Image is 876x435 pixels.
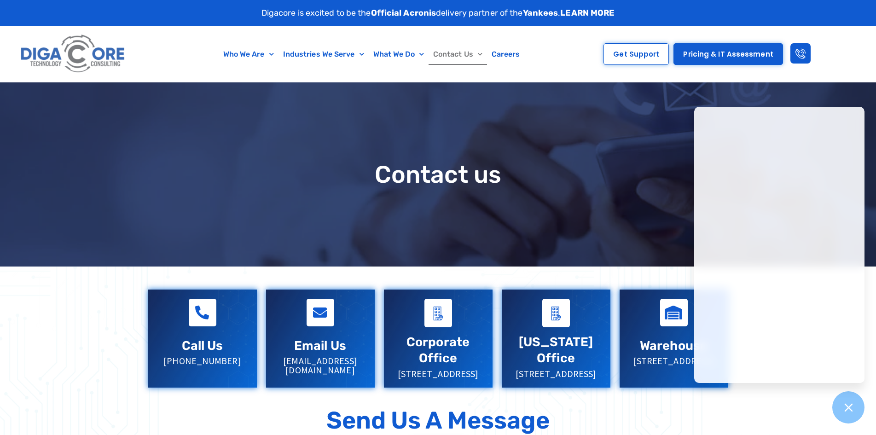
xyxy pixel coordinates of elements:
a: Call Us [189,299,216,326]
span: Get Support [613,51,659,58]
a: Who We Are [219,44,278,65]
a: Corporate Office [424,299,452,327]
a: Virginia Office [542,299,570,327]
a: Call Us [182,338,223,353]
a: Get Support [603,43,669,65]
a: Email Us [307,299,334,326]
a: Contact Us [429,44,487,65]
p: [PHONE_NUMBER] [157,356,248,365]
p: [STREET_ADDRESS] [393,369,483,378]
a: Careers [487,44,525,65]
p: [STREET_ADDRESS] [511,369,601,378]
a: Corporate Office [406,335,470,365]
a: What We Do [369,44,429,65]
a: [US_STATE] Office [519,335,593,365]
nav: Menu [172,44,571,65]
p: Digacore is excited to be the delivery partner of the . [261,7,615,19]
a: Warehouse [660,299,688,326]
img: Digacore logo 1 [18,31,128,77]
h1: Contact us [144,162,733,188]
strong: Official Acronis [371,8,436,18]
p: [EMAIL_ADDRESS][DOMAIN_NAME] [275,356,365,375]
iframe: Chatgenie Messenger [694,107,864,383]
a: Email Us [294,338,346,353]
p: Send Us a Message [326,406,550,435]
strong: Yankees [523,8,558,18]
a: Pricing & IT Assessment [673,43,783,65]
a: Warehouse [640,338,708,353]
a: Industries We Serve [278,44,369,65]
a: LEARN MORE [560,8,615,18]
span: Pricing & IT Assessment [683,51,773,58]
p: [STREET_ADDRESS] [629,356,719,365]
